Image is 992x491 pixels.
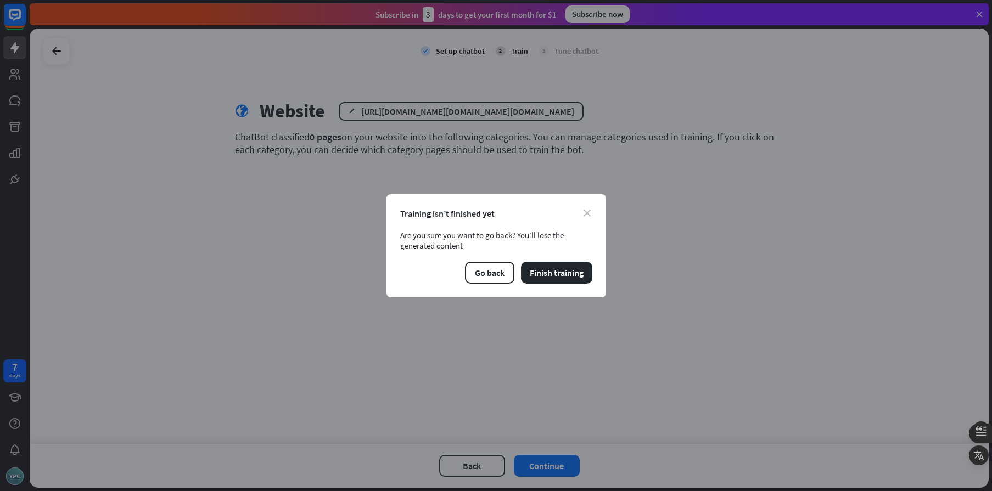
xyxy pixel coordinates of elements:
[9,4,42,37] button: Open LiveChat chat widget
[521,262,592,284] button: Finish training
[465,262,514,284] button: Go back
[400,208,592,219] div: Training isn’t finished yet
[584,210,591,217] i: close
[400,230,592,251] div: Are you sure you want to go back? You’ll lose the generated content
